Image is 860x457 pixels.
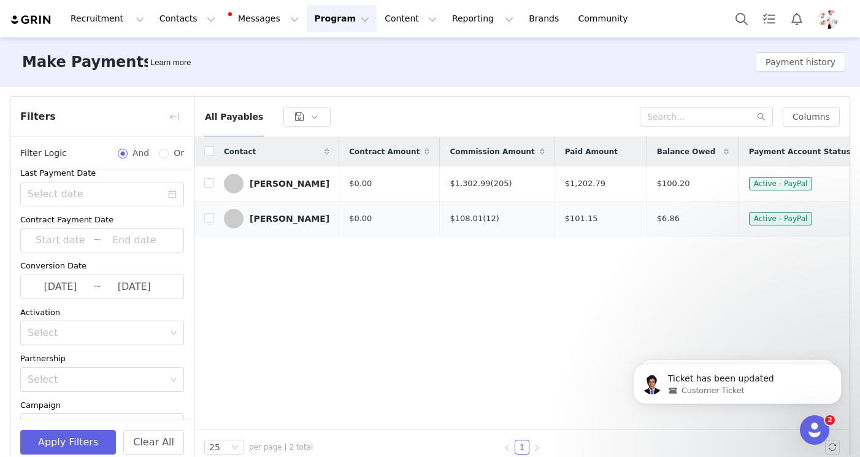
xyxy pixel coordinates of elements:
button: Reporting [445,5,521,33]
h3: Make Payments [22,51,152,73]
span: Payment Account Status [749,146,851,157]
input: Select date [20,182,184,206]
button: Program [307,5,377,33]
span: Balance Owed [657,146,715,157]
span: 2 [825,415,835,425]
div: Partnership [20,353,184,365]
i: icon: left [504,444,511,451]
span: Active - PayPal [749,177,813,190]
span: per page | 2 total [249,442,313,453]
span: And [128,147,154,160]
div: 25 [209,440,220,454]
a: 1 [515,440,529,454]
span: $100.20 [657,178,690,190]
div: Tooltip anchor [148,57,193,69]
div: $101.15 [565,213,637,225]
div: $0.00 [349,178,429,190]
button: Search [728,5,755,33]
input: Start date [28,232,93,248]
button: Clear All [123,430,184,455]
span: Paid Amount [565,146,618,157]
i: icon: down [170,376,177,385]
a: (12) [483,214,499,223]
div: [PERSON_NAME] [250,214,329,224]
li: Previous Page [500,440,515,455]
span: Active - PayPal [749,212,813,225]
li: 1 [515,440,529,455]
iframe: Intercom live chat [800,415,829,445]
span: Contact [224,146,256,157]
a: Tasks [756,5,783,33]
a: [PERSON_NAME] [224,209,329,228]
button: Messages [223,5,306,33]
button: Recruitment [63,5,152,33]
i: icon: calendar [168,190,177,198]
div: $0.00 [349,213,429,225]
i: icon: down [231,443,239,452]
div: Conversion Date [20,260,184,272]
span: $6.86 [657,213,680,225]
button: Contacts [152,5,223,33]
input: End date [101,279,167,295]
span: Filters [20,109,56,124]
a: [PERSON_NAME] [224,174,329,193]
a: Community [571,5,641,33]
button: Columns [783,107,840,127]
div: Select [28,373,166,386]
i: icon: down [170,329,177,338]
div: Activation [20,307,184,319]
div: $1,302.99 [450,178,544,190]
li: Next Page [529,440,544,455]
div: Contract Payment Date [20,214,184,226]
button: Notifications [783,5,810,33]
i: icon: right [533,444,540,451]
img: 2fa0fef1-6d88-4e11-b99c-83c31f24481c.png [818,9,838,29]
div: Campaign [20,399,184,412]
button: All Payables [204,107,264,127]
button: Apply Filters [20,430,116,455]
i: icon: search [757,112,766,121]
button: Profile [811,9,850,29]
div: $108.01 [450,213,544,225]
div: [PERSON_NAME] [250,179,329,189]
span: Filter Logic [20,147,67,160]
button: Payment history [756,52,845,72]
button: Content [377,5,444,33]
span: Commission Amount [450,146,534,157]
iframe: Intercom notifications message [615,338,860,424]
img: grin logo [10,14,53,26]
div: Select [28,327,166,339]
span: Contract Amount [349,146,420,157]
a: (205) [491,179,512,188]
span: Or [169,147,184,160]
div: $1,202.79 [565,178,637,190]
div: Last Payment Date [20,167,184,179]
input: End date [101,232,167,248]
a: Brands [521,5,570,33]
input: Start date [28,279,93,295]
input: Search... [640,107,773,127]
